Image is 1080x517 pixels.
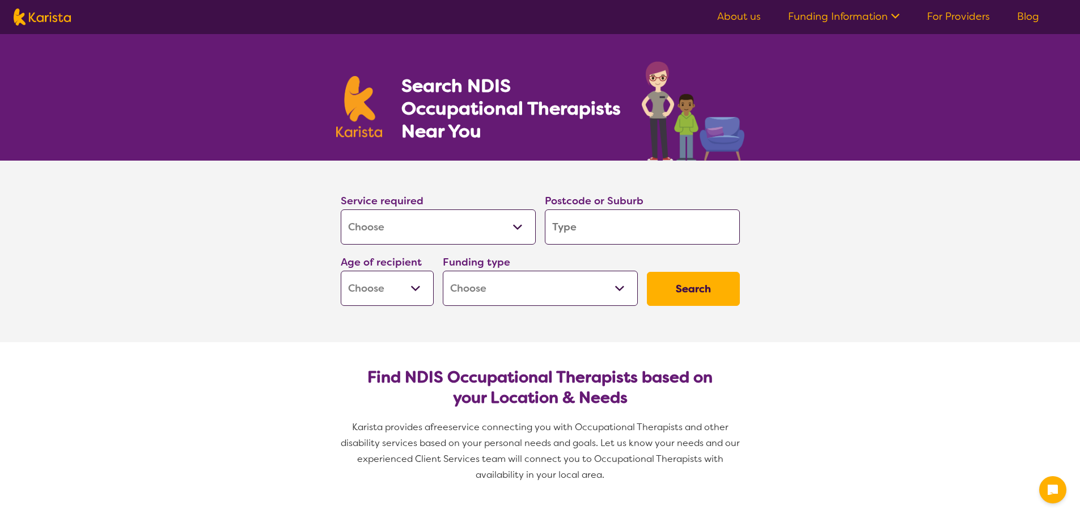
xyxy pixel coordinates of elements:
[430,421,448,433] span: free
[443,255,510,269] label: Funding type
[642,61,744,161] img: occupational-therapy
[341,255,422,269] label: Age of recipient
[336,76,383,137] img: Karista logo
[341,421,742,481] span: service connecting you with Occupational Therapists and other disability services based on your p...
[341,194,423,208] label: Service required
[401,74,622,142] h1: Search NDIS Occupational Therapists Near You
[717,10,761,23] a: About us
[545,209,740,245] input: Type
[14,9,71,26] img: Karista logo
[350,367,731,408] h2: Find NDIS Occupational Therapists based on your Location & Needs
[1017,10,1039,23] a: Blog
[352,421,430,433] span: Karista provides a
[647,272,740,306] button: Search
[545,194,643,208] label: Postcode or Suburb
[927,10,990,23] a: For Providers
[788,10,900,23] a: Funding Information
